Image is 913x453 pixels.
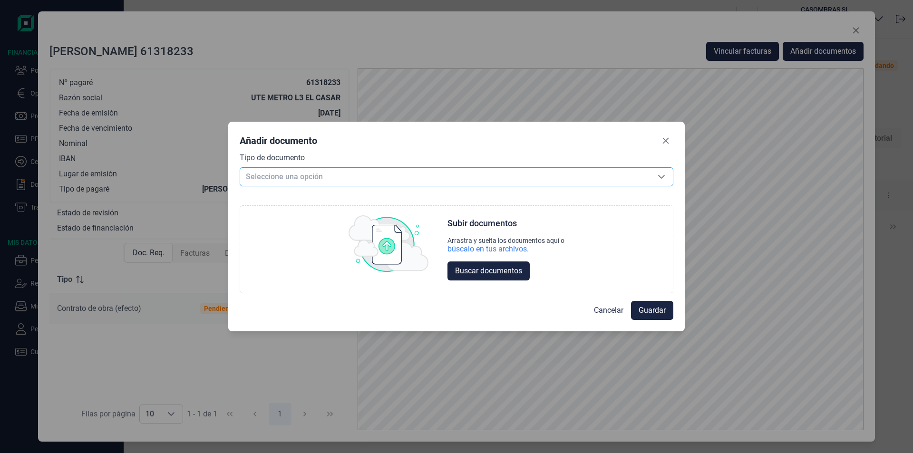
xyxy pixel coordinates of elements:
span: Seleccione una opción [240,168,650,186]
span: Buscar documentos [455,265,522,277]
label: Tipo de documento [240,152,305,164]
div: Arrastra y suelta los documentos aquí o [447,237,564,244]
span: Guardar [639,305,666,316]
div: Seleccione una opción [650,168,673,186]
div: Añadir documento [240,134,317,147]
div: búscalo en tus archivos. [447,244,529,254]
button: Cancelar [586,301,631,320]
img: upload img [349,215,428,272]
button: Guardar [631,301,673,320]
button: Close [658,133,673,148]
div: búscalo en tus archivos. [447,244,564,254]
button: Buscar documentos [447,261,530,280]
span: Cancelar [594,305,623,316]
div: Subir documentos [447,218,517,229]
